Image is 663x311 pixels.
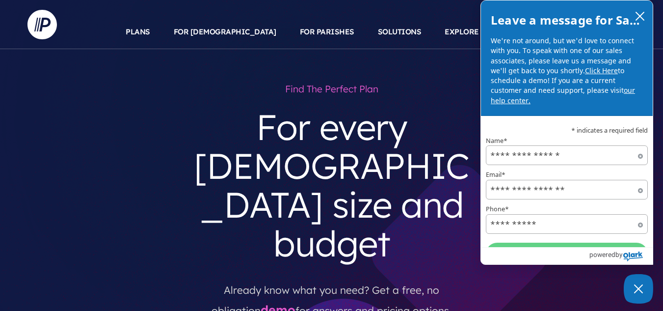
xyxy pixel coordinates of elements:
span: Required field [638,188,643,193]
span: Required field [638,223,643,227]
a: Click Here [585,66,618,75]
a: SOLUTIONS [378,15,422,49]
a: our help center. [491,85,635,105]
p: We're not around, but we'd love to connect with you. To speak with one of our sales associates, p... [491,36,643,106]
input: Phone [486,214,648,234]
label: Phone* [486,206,648,212]
input: Email [486,180,648,199]
label: Email* [486,171,648,178]
a: FOR PARISHES [300,15,354,49]
h1: Find the perfect plan [184,79,480,100]
h2: Leave a message for Sales! [491,10,643,30]
span: powered [589,248,615,261]
input: Name [486,145,648,165]
button: Next [486,243,648,265]
a: PLANS [126,15,150,49]
a: EXPLORE [445,15,479,49]
span: by [615,248,622,261]
button: Close Chatbox [624,274,653,304]
span: Required field [638,154,643,159]
p: * indicates a required field [486,127,648,134]
button: close chatbox [632,9,648,23]
a: Powered by Olark [589,248,653,264]
label: Name* [486,138,648,144]
a: FOR [DEMOGRAPHIC_DATA] [174,15,276,49]
h3: For every [DEMOGRAPHIC_DATA] size and budget [184,100,480,271]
